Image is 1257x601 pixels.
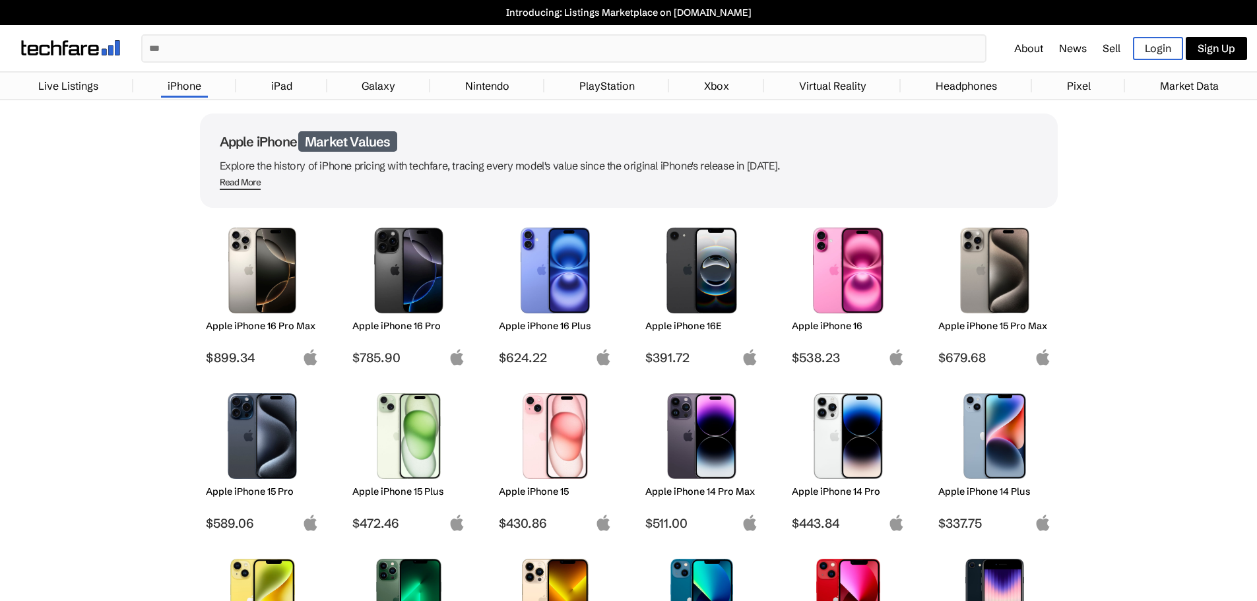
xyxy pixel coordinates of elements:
[206,320,319,332] h2: Apple iPhone 16 Pro Max
[888,515,905,531] img: apple-logo
[200,387,325,531] a: iPhone 15 Pro Apple iPhone 15 Pro $589.06 apple-logo
[1060,73,1097,99] a: Pixel
[573,73,641,99] a: PlayStation
[645,515,758,531] span: $511.00
[595,515,612,531] img: apple-logo
[220,133,1038,150] h1: Apple iPhone
[802,393,895,479] img: iPhone 14 Pro
[697,73,736,99] a: Xbox
[493,221,618,365] a: iPhone 16 Plus Apple iPhone 16 Plus $624.22 apple-logo
[265,73,299,99] a: iPad
[595,349,612,365] img: apple-logo
[932,221,1058,365] a: iPhone 15 Pro Max Apple iPhone 15 Pro Max $679.68 apple-logo
[352,515,465,531] span: $472.46
[948,393,1041,479] img: iPhone 14 Plus
[639,221,765,365] a: iPhone 16E Apple iPhone 16E $391.72 apple-logo
[493,387,618,531] a: iPhone 15 Apple iPhone 15 $430.86 apple-logo
[645,486,758,497] h2: Apple iPhone 14 Pro Max
[220,156,1038,175] p: Explore the history of iPhone pricing with techfare, tracing every model's value since the origin...
[216,228,309,313] img: iPhone 16 Pro Max
[206,515,319,531] span: $589.06
[932,387,1058,531] a: iPhone 14 Plus Apple iPhone 14 Plus $337.75 apple-logo
[1133,37,1183,60] a: Login
[888,349,905,365] img: apple-logo
[352,350,465,365] span: $785.90
[362,393,455,479] img: iPhone 15 Plus
[298,131,397,152] span: Market Values
[21,40,120,55] img: techfare logo
[302,349,319,365] img: apple-logo
[792,515,905,531] span: $443.84
[200,221,325,365] a: iPhone 16 Pro Max Apple iPhone 16 Pro Max $899.34 apple-logo
[509,228,602,313] img: iPhone 16 Plus
[1186,37,1247,60] a: Sign Up
[792,486,905,497] h2: Apple iPhone 14 Pro
[220,177,261,188] div: Read More
[220,177,261,190] span: Read More
[449,515,465,531] img: apple-logo
[346,221,472,365] a: iPhone 16 Pro Apple iPhone 16 Pro $785.90 apple-logo
[346,387,472,531] a: iPhone 15 Plus Apple iPhone 15 Plus $472.46 apple-logo
[1153,73,1225,99] a: Market Data
[742,515,758,531] img: apple-logo
[499,320,612,332] h2: Apple iPhone 16 Plus
[655,393,748,479] img: iPhone 14 Pro Max
[655,228,748,313] img: iPhone 16E
[792,73,873,99] a: Virtual Reality
[362,228,455,313] img: iPhone 16 Pro
[1103,42,1120,55] a: Sell
[938,350,1051,365] span: $679.68
[352,320,465,332] h2: Apple iPhone 16 Pro
[7,7,1250,18] a: Introducing: Listings Marketplace on [DOMAIN_NAME]
[206,350,319,365] span: $899.34
[355,73,402,99] a: Galaxy
[1059,42,1087,55] a: News
[645,320,758,332] h2: Apple iPhone 16E
[459,73,516,99] a: Nintendo
[32,73,105,99] a: Live Listings
[792,350,905,365] span: $538.23
[449,349,465,365] img: apple-logo
[802,228,895,313] img: iPhone 16
[639,387,765,531] a: iPhone 14 Pro Max Apple iPhone 14 Pro Max $511.00 apple-logo
[742,349,758,365] img: apple-logo
[1035,349,1051,365] img: apple-logo
[786,221,911,365] a: iPhone 16 Apple iPhone 16 $538.23 apple-logo
[786,387,911,531] a: iPhone 14 Pro Apple iPhone 14 Pro $443.84 apple-logo
[352,486,465,497] h2: Apple iPhone 15 Plus
[161,73,208,99] a: iPhone
[216,393,309,479] img: iPhone 15 Pro
[938,486,1051,497] h2: Apple iPhone 14 Plus
[929,73,1004,99] a: Headphones
[948,228,1041,313] img: iPhone 15 Pro Max
[499,350,612,365] span: $624.22
[1014,42,1043,55] a: About
[938,515,1051,531] span: $337.75
[206,486,319,497] h2: Apple iPhone 15 Pro
[499,515,612,531] span: $430.86
[509,393,602,479] img: iPhone 15
[1035,515,1051,531] img: apple-logo
[499,486,612,497] h2: Apple iPhone 15
[302,515,319,531] img: apple-logo
[792,320,905,332] h2: Apple iPhone 16
[645,350,758,365] span: $391.72
[938,320,1051,332] h2: Apple iPhone 15 Pro Max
